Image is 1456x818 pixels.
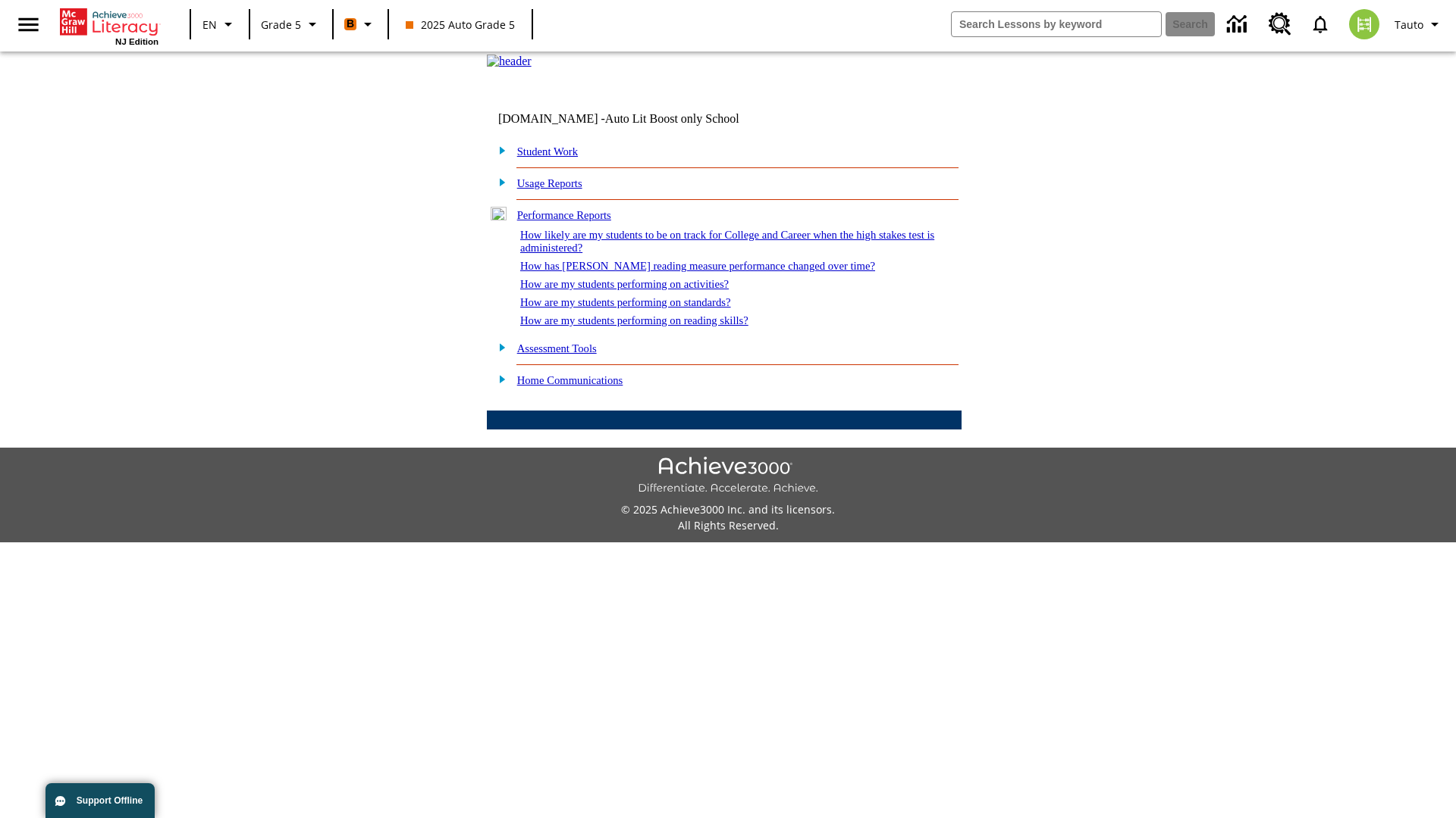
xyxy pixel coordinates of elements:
nobr: Auto Lit Boost only School [605,112,739,125]
a: How likely are my students to be on track for College and Career when the high stakes test is adm... [520,229,934,254]
button: Boost Class color is orange. Change class color [338,11,383,38]
img: plus.gif [491,175,507,189]
button: Profile/Settings [1389,11,1450,38]
a: How has [PERSON_NAME] reading measure performance changed over time? [520,260,875,272]
a: Notifications [1301,5,1340,44]
span: NJ Edition [115,37,158,46]
input: search field [952,12,1161,36]
img: minus.gif [491,207,507,220]
span: 2025 Auto Grade 5 [406,17,515,33]
a: Student Work [517,145,578,158]
img: Achieve3000 Differentiate Accelerate Achieve [638,457,818,495]
a: Home Communications [517,374,623,386]
span: Support Offline [77,795,143,806]
button: Open side menu [6,2,51,47]
a: Performance Reports [517,209,611,221]
img: plus.gif [491,143,507,157]
a: Resource Center, Will open in new tab [1260,4,1301,45]
td: [DOMAIN_NAME] - [498,112,777,126]
span: EN [202,17,217,33]
a: How are my students performing on reading skills? [520,314,748,326]
img: header [487,55,532,68]
a: Assessment Tools [517,342,597,354]
a: Data Center [1218,4,1260,45]
a: How are my students performing on standards? [520,296,731,308]
button: Select a new avatar [1340,5,1389,44]
img: plus.gif [491,372,507,386]
span: B [347,14,354,33]
button: Language: EN, Select a language [196,11,244,38]
span: Grade 5 [261,17,301,33]
div: Home [60,5,158,46]
img: avatar image [1349,9,1379,39]
img: plus.gif [491,340,507,354]
button: Support Offline [45,783,155,818]
button: Grade: Grade 5, Select a grade [255,11,328,38]
a: How are my students performing on activities? [520,278,729,290]
a: Usage Reports [517,177,582,189]
span: Tauto [1395,17,1423,33]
